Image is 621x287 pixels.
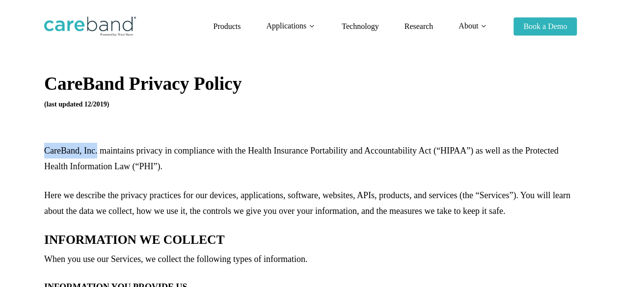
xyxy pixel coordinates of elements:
a: Applications [266,22,316,30]
p: When you use our Services, we collect the following types of information. [44,251,577,280]
span: Book a Demo [523,22,567,30]
h3: INFORMATION WE COLLECT [44,232,577,248]
span: Research [404,22,433,30]
h6: (last updated 12/2019) [44,99,577,110]
a: Research [404,23,433,30]
p: CareBand, Inc. maintains privacy in compliance with the Health Insurance Portability and Accounta... [44,143,577,187]
span: Applications [266,22,306,30]
p: Here we describe the privacy practices for our devices, applications, software, websites, APIs, p... [44,187,577,232]
span: About [459,22,478,30]
a: Technology [342,23,378,30]
span: Technology [342,22,378,30]
img: CareBand [44,17,136,36]
a: Products [213,23,241,30]
a: Book a Demo [513,23,577,30]
a: About [459,22,488,30]
span: Products [213,22,241,30]
h2: CareBand Privacy Policy [44,73,577,95]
